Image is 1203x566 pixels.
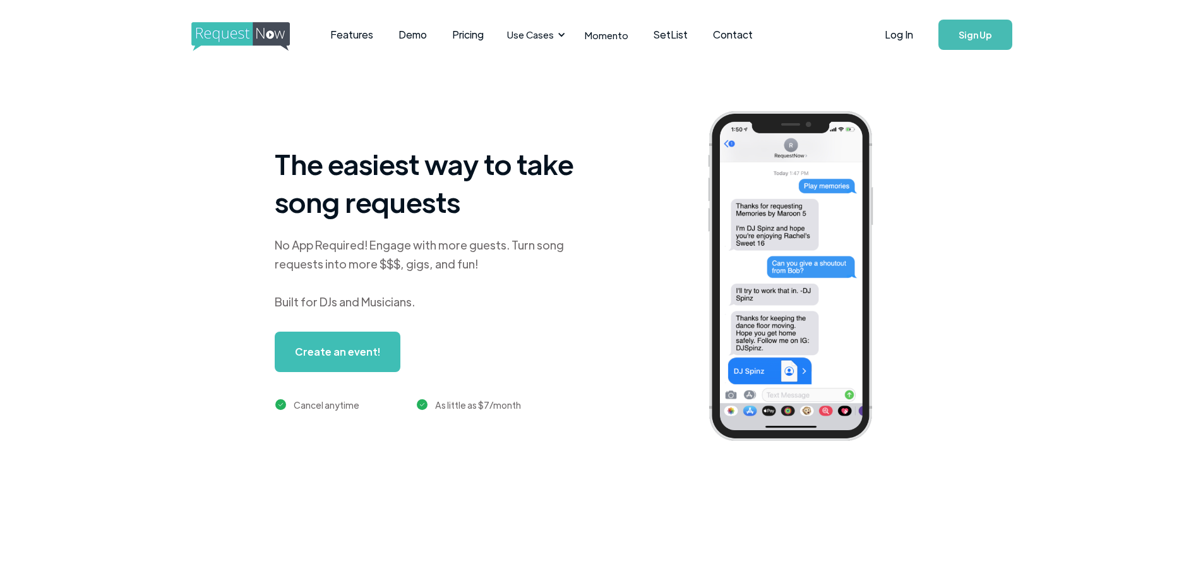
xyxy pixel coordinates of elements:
[435,397,521,412] div: As little as $7/month
[191,22,286,47] a: home
[275,145,590,220] h1: The easiest way to take song requests
[417,399,428,410] img: green checkmark
[440,15,496,54] a: Pricing
[872,13,926,57] a: Log In
[294,397,359,412] div: Cancel anytime
[572,16,641,54] a: Momento
[507,28,554,42] div: Use Cases
[318,15,386,54] a: Features
[641,15,700,54] a: SetList
[386,15,440,54] a: Demo
[693,102,907,454] img: iphone screenshot
[500,15,569,54] div: Use Cases
[938,20,1012,50] a: Sign Up
[275,399,286,410] img: green checkmark
[275,236,590,311] div: No App Required! Engage with more guests. Turn song requests into more $$$, gigs, and fun! Built ...
[191,22,313,51] img: requestnow logo
[700,15,765,54] a: Contact
[275,332,400,372] a: Create an event!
